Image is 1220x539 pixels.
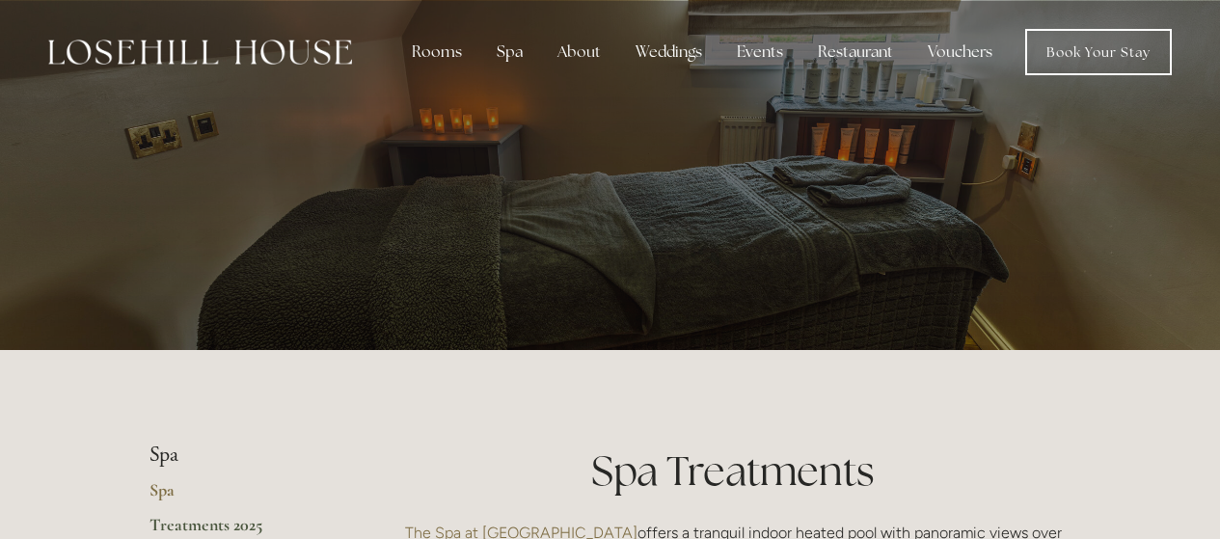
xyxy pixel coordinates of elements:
[396,33,477,71] div: Rooms
[149,479,334,514] a: Spa
[912,33,1008,71] a: Vouchers
[721,33,799,71] div: Events
[395,443,1071,499] h1: Spa Treatments
[620,33,718,71] div: Weddings
[48,40,352,65] img: Losehill House
[802,33,908,71] div: Restaurant
[542,33,616,71] div: About
[1025,29,1172,75] a: Book Your Stay
[481,33,538,71] div: Spa
[149,443,334,468] li: Spa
